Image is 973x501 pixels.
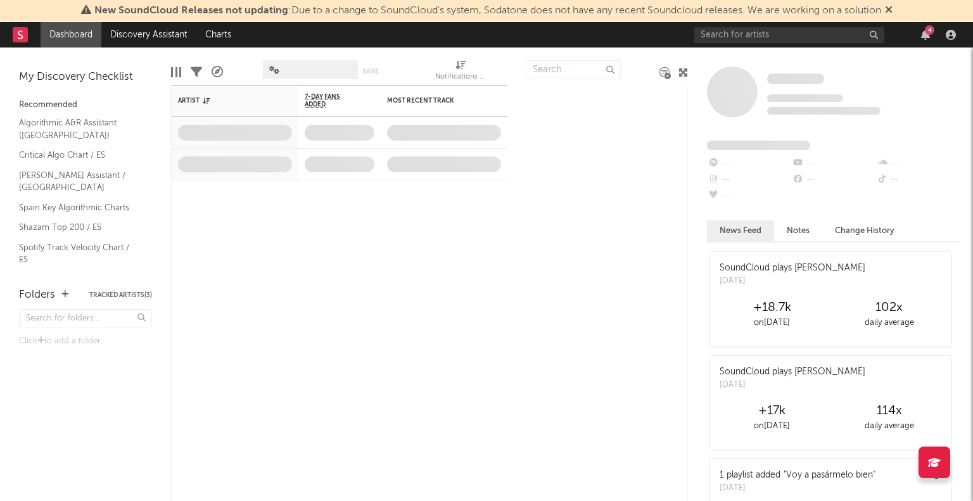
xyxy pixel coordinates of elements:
[774,220,822,241] button: Notes
[707,220,774,241] button: News Feed
[19,70,152,85] div: My Discovery Checklist
[720,379,865,391] div: [DATE]
[791,172,875,188] div: --
[191,54,202,91] div: Filters
[921,30,930,40] button: 4
[694,27,884,43] input: Search for artists
[19,168,139,194] a: [PERSON_NAME] Assistant / [GEOGRAPHIC_DATA]
[767,73,824,84] span: Some Artist
[362,68,379,75] button: Save
[767,107,881,115] span: 0 fans last week
[171,54,181,91] div: Edit Columns
[196,22,240,48] a: Charts
[830,300,948,315] div: 102 x
[19,288,55,303] div: Folders
[707,172,791,188] div: --
[784,471,875,479] a: "Voy a pasármelo bien"
[707,188,791,205] div: --
[720,275,865,288] div: [DATE]
[526,60,621,79] input: Search...
[435,54,486,91] div: Notifications (Artist)
[19,334,152,349] div: Click to add a folder.
[876,155,960,172] div: --
[19,98,152,113] div: Recommended
[713,315,830,331] div: on [DATE]
[19,148,139,162] a: Critical Algo Chart / ES
[19,201,139,215] a: Spain Key Algorithmic Charts
[925,25,934,35] div: 4
[94,6,881,16] span: : Due to a change to SoundCloud's system, Sodatone does not have any recent Soundcloud releases. ...
[830,403,948,419] div: 114 x
[305,93,355,108] span: 7-Day Fans Added
[830,419,948,434] div: daily average
[720,482,875,495] div: [DATE]
[387,97,482,105] div: Most Recent Track
[94,6,288,16] span: New SoundCloud Releases not updating
[89,292,152,298] button: Tracked Artists(3)
[767,73,824,86] a: Some Artist
[101,22,196,48] a: Discovery Assistant
[707,155,791,172] div: --
[876,172,960,188] div: --
[885,6,893,16] span: Dismiss
[19,116,139,142] a: Algorithmic A&R Assistant ([GEOGRAPHIC_DATA])
[212,54,223,91] div: A&R Pipeline
[41,22,101,48] a: Dashboard
[713,419,830,434] div: on [DATE]
[720,365,865,379] div: SoundCloud plays [PERSON_NAME]
[19,241,139,267] a: Spotify Track Velocity Chart / ES
[178,97,273,105] div: Artist
[435,70,486,85] div: Notifications (Artist)
[19,309,152,327] input: Search for folders...
[713,403,830,419] div: +17k
[822,220,907,241] button: Change History
[707,141,810,150] span: Fans Added by Platform
[720,262,865,275] div: SoundCloud plays [PERSON_NAME]
[830,315,948,331] div: daily average
[767,94,843,102] span: Tracking Since: [DATE]
[19,220,139,234] a: Shazam Top 200 / ES
[791,155,875,172] div: --
[713,300,830,315] div: +18.7k
[720,469,875,482] div: 1 playlist added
